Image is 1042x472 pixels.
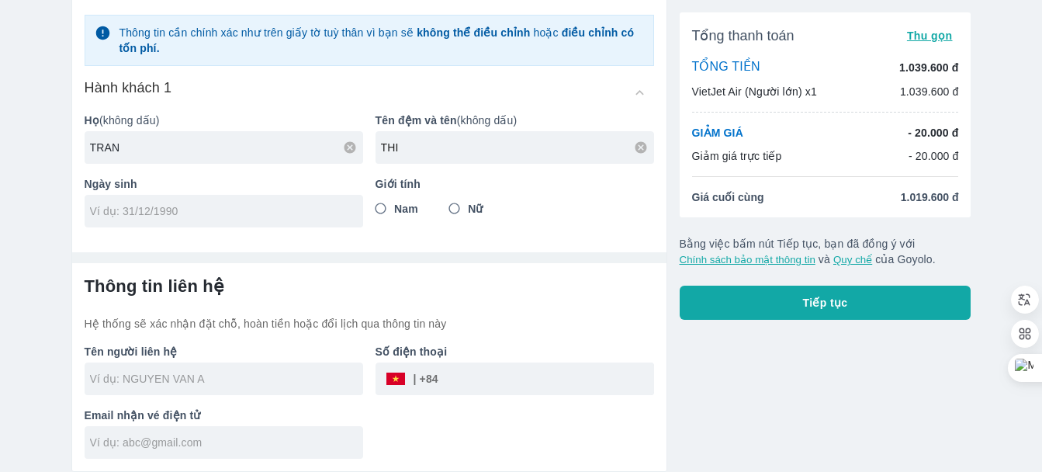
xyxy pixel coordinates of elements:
[376,113,654,128] p: (không dấu)
[692,59,760,76] p: TỔNG TIỀN
[692,84,817,99] p: VietJet Air (Người lớn) x1
[680,236,971,267] p: Bằng việc bấm nút Tiếp tục, bạn đã đồng ý với và của Goyolo.
[692,125,743,141] p: GIẢM GIÁ
[833,254,872,265] button: Quy chế
[901,25,959,47] button: Thu gọn
[376,345,448,358] b: Số điện thoại
[417,26,530,39] strong: không thể điều chỉnh
[85,113,363,128] p: (không dấu)
[692,26,794,45] span: Tổng thanh toán
[907,29,953,42] span: Thu gọn
[85,345,178,358] b: Tên người liên hệ
[90,435,363,450] input: Ví dụ: abc@gmail.com
[119,25,643,56] p: Thông tin cần chính xác như trên giấy tờ tuỳ thân vì bạn sẽ hoặc
[376,114,457,127] b: Tên đệm và tên
[85,276,654,297] h6: Thông tin liên hệ
[468,201,483,217] span: Nữ
[394,201,418,217] span: Nam
[680,254,815,265] button: Chính sách bảo mật thông tin
[381,140,654,155] input: Ví dụ: VAN A
[803,295,848,311] span: Tiếp tục
[85,78,172,97] h6: Hành khách 1
[692,189,764,205] span: Giá cuối cùng
[85,409,201,422] b: Email nhận vé điện tử
[908,125,958,141] p: - 20.000 đ
[900,84,959,99] p: 1.039.600 đ
[692,148,782,164] p: Giảm giá trực tiếp
[901,189,959,205] span: 1.019.600 đ
[85,114,99,127] b: Họ
[680,286,971,320] button: Tiếp tục
[90,371,363,387] input: Ví dụ: NGUYEN VAN A
[899,60,958,75] p: 1.039.600 đ
[909,148,959,164] p: - 20.000 đ
[90,140,363,155] input: Ví dụ: NGUYEN
[85,176,363,192] p: Ngày sinh
[85,316,654,331] p: Hệ thống sẽ xác nhận đặt chỗ, hoàn tiền hoặc đổi lịch qua thông tin này
[376,176,654,192] p: Giới tính
[90,203,348,219] input: Ví dụ: 31/12/1990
